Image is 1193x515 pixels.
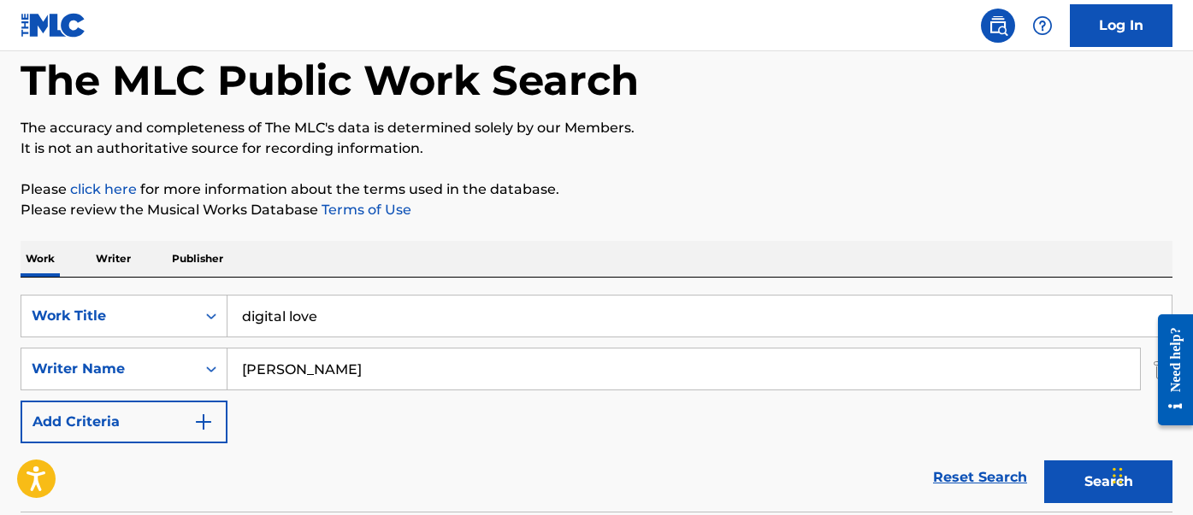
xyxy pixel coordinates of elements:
p: Please review the Musical Works Database [21,200,1172,220]
div: Drag [1113,450,1123,501]
p: It is not an authoritative source for recording information. [21,138,1172,159]
p: Please for more information about the terms used in the database. [21,179,1172,200]
img: help [1032,15,1053,36]
h1: The MLC Public Work Search [21,55,639,106]
a: Terms of Use [318,202,411,218]
div: Writer Name [32,359,186,379]
p: The accuracy and completeness of The MLC's data is determined solely by our Members. [21,118,1172,138]
p: Writer [91,241,136,277]
div: Work Title [32,306,186,326]
p: Work [21,241,60,277]
img: 9d2ae6d4665cec9f34b9.svg [193,412,214,432]
iframe: Chat Widget [1107,433,1193,515]
button: Search [1044,460,1172,503]
div: Help [1025,9,1060,43]
img: MLC Logo [21,13,86,38]
a: Log In [1070,4,1172,47]
a: click here [70,181,137,197]
a: Public Search [981,9,1015,43]
img: search [988,15,1008,36]
a: Reset Search [924,459,1036,496]
button: Add Criteria [21,401,227,443]
p: Publisher [167,241,228,277]
form: Search Form [21,295,1172,512]
iframe: Resource Center [1145,301,1193,439]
